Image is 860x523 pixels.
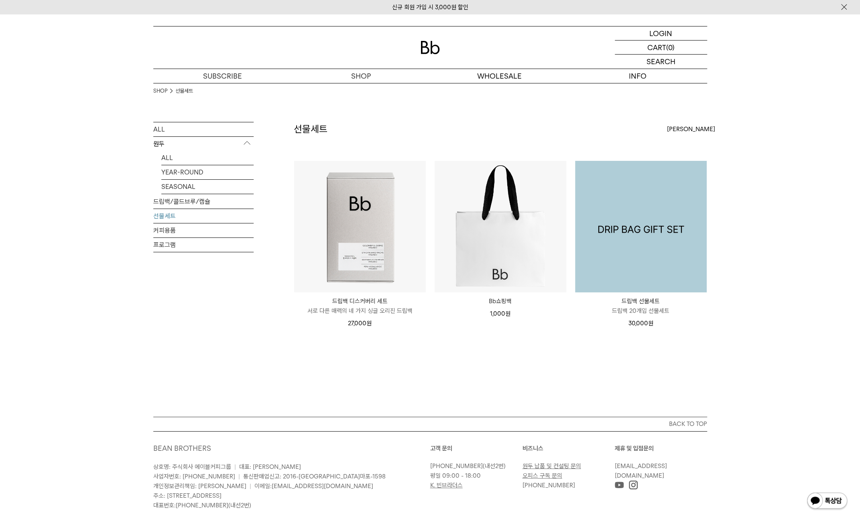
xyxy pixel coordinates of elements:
img: Bb쇼핑백 [435,161,566,292]
img: 드립백 디스커버리 세트 [294,161,426,292]
span: 원 [366,320,372,327]
span: 원 [505,310,510,317]
a: [PHONE_NUMBER] [430,462,483,470]
a: ALL [161,151,254,165]
p: SEARCH [647,55,675,69]
p: WHOLESALE [430,69,569,83]
span: 1,000 [490,310,510,317]
span: 사업자번호: [PHONE_NUMBER] [153,473,235,480]
a: LOGIN [615,26,707,41]
span: | [250,482,251,490]
a: SEASONAL [161,180,254,194]
p: CART [647,41,666,54]
a: SUBSCRIBE [153,69,292,83]
a: 드립백 선물세트 드립백 20개입 선물세트 [575,296,707,316]
span: [PERSON_NAME] [667,124,715,134]
a: 드립백 선물세트 [575,161,707,292]
a: 원두 납품 및 컨설팅 문의 [523,462,581,470]
a: 선물세트 [175,87,193,95]
a: 오피스 구독 문의 [523,472,562,479]
a: 프로그램 [153,238,254,252]
span: 상호명: 주식회사 에이블커피그룹 [153,463,231,470]
img: 카카오톡 채널 1:1 채팅 버튼 [806,492,848,511]
span: 이메일: [254,482,373,490]
a: [PHONE_NUMBER] [176,502,228,509]
a: BEAN BROTHERS [153,444,211,452]
a: [EMAIL_ADDRESS][DOMAIN_NAME] [615,462,667,479]
a: 선물세트 [153,209,254,223]
p: 서로 다른 매력의 네 가지 싱글 오리진 드립백 [294,306,426,316]
span: | [234,463,236,470]
p: 원두 [153,137,254,151]
span: 대표번호: (내선2번) [153,502,251,509]
p: 제휴 및 입점문의 [615,444,707,453]
span: 개인정보관리책임: [PERSON_NAME] [153,482,246,490]
h2: 선물세트 [294,122,327,136]
button: BACK TO TOP [153,417,707,431]
span: | [238,473,240,480]
p: (내선2번) [430,461,518,471]
a: 신규 회원 가입 시 3,000원 할인 [392,4,468,11]
p: LOGIN [649,26,672,40]
p: 고객 문의 [430,444,523,453]
span: 주소: [STREET_ADDRESS] [153,492,222,499]
a: Bb쇼핑백 [435,296,566,306]
a: K. 빈브라더스 [430,482,463,489]
a: 드립백/콜드브루/캡슐 [153,195,254,209]
p: 비즈니스 [523,444,615,453]
span: 원 [648,320,653,327]
a: CART (0) [615,41,707,55]
p: 드립백 20개입 선물세트 [575,306,707,316]
p: 평일 09:00 - 18:00 [430,471,518,480]
a: 드립백 디스커버리 세트 서로 다른 매력의 네 가지 싱글 오리진 드립백 [294,296,426,316]
p: 드립백 선물세트 [575,296,707,306]
p: (0) [666,41,675,54]
a: YEAR-ROUND [161,165,254,179]
a: ALL [153,122,254,136]
a: SHOP [292,69,430,83]
a: [EMAIL_ADDRESS][DOMAIN_NAME] [272,482,373,490]
p: 드립백 디스커버리 세트 [294,296,426,306]
a: 커피용품 [153,223,254,237]
a: [PHONE_NUMBER] [523,482,575,489]
span: 27,000 [348,320,372,327]
img: 1000000068_add2_01.png [575,161,707,292]
span: 대표: [PERSON_NAME] [239,463,301,470]
a: SHOP [153,87,167,95]
p: INFO [569,69,707,83]
img: 로고 [421,41,440,54]
span: 30,000 [628,320,653,327]
span: 통신판매업신고: 2016-[GEOGRAPHIC_DATA]마포-1598 [243,473,386,480]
